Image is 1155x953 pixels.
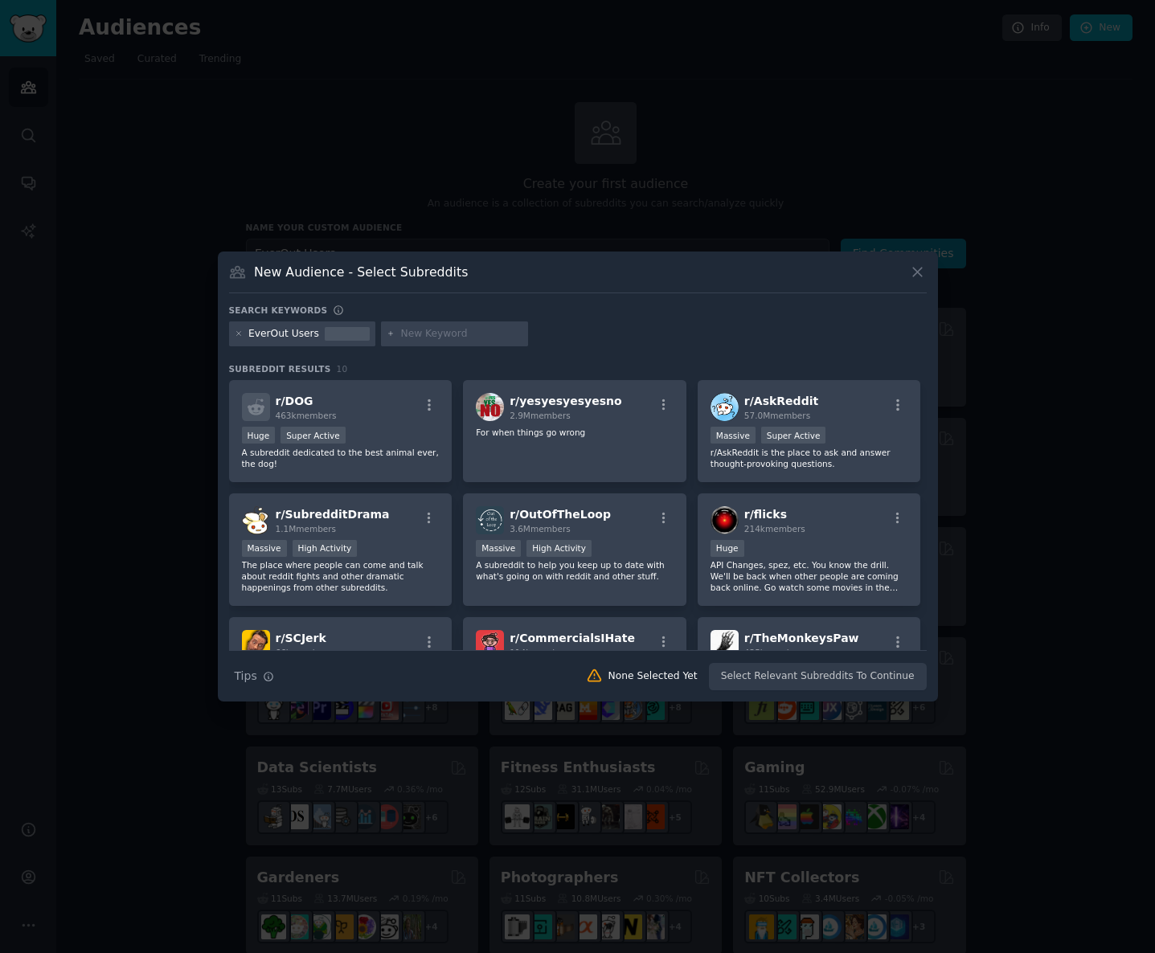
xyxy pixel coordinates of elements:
[476,559,674,582] p: A subreddit to help you keep up to date with what's going on with reddit and other stuff.
[276,395,313,407] span: r/ DOG
[281,427,346,444] div: Super Active
[744,632,859,644] span: r/ TheMonkeysPaw
[276,411,337,420] span: 463k members
[242,559,440,593] p: The place where people can come and talk about reddit fights and other dramatic happenings from o...
[510,395,621,407] span: r/ yesyesyesyesno
[711,447,908,469] p: r/AskReddit is the place to ask and answer thought-provoking questions.
[276,524,337,534] span: 1.1M members
[276,632,326,644] span: r/ SCJerk
[235,668,257,685] span: Tips
[711,540,744,557] div: Huge
[242,540,287,557] div: Massive
[608,669,698,684] div: None Selected Yet
[400,327,522,342] input: New Keyword
[476,506,504,534] img: OutOfTheLoop
[476,630,504,658] img: CommercialsIHate
[744,648,805,657] span: 435k members
[744,411,810,420] span: 57.0M members
[242,427,276,444] div: Huge
[229,305,328,316] h3: Search keywords
[526,540,592,557] div: High Activity
[276,508,390,521] span: r/ SubredditDrama
[711,506,739,534] img: flicks
[744,524,805,534] span: 214k members
[476,540,521,557] div: Massive
[242,506,270,534] img: SubredditDrama
[337,364,348,374] span: 10
[744,508,787,521] span: r/ flicks
[242,630,270,658] img: SCJerk
[711,559,908,593] p: API Changes, spez, etc. You know the drill. We'll be back when other people are coming back onlin...
[510,411,571,420] span: 2.9M members
[510,524,571,534] span: 3.6M members
[711,427,756,444] div: Massive
[248,327,319,342] div: EverOut Users
[711,393,739,421] img: AskReddit
[761,427,826,444] div: Super Active
[510,632,635,644] span: r/ CommercialsIHate
[476,393,504,421] img: yesyesyesyesno
[711,630,739,658] img: TheMonkeysPaw
[744,395,818,407] span: r/ AskReddit
[254,264,468,280] h3: New Audience - Select Subreddits
[510,508,611,521] span: r/ OutOfTheLoop
[229,363,331,374] span: Subreddit Results
[510,648,571,657] span: 114k members
[229,662,280,690] button: Tips
[276,648,331,657] span: 66k members
[242,447,440,469] p: A subreddit dedicated to the best animal ever, the dog!
[293,540,358,557] div: High Activity
[476,427,674,438] p: For when things go wrong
